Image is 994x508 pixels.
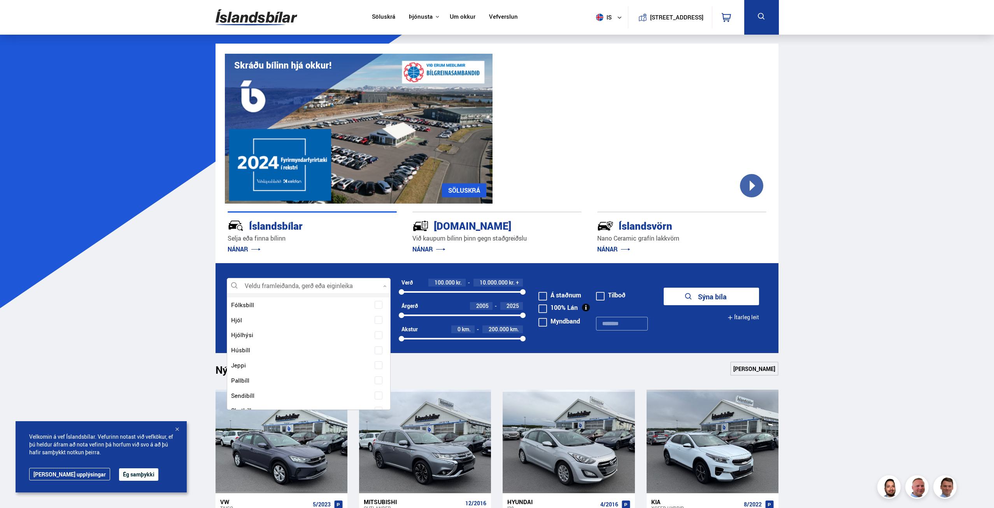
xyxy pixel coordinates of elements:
div: Árgerð [401,303,418,309]
span: 10.000.000 [480,279,508,286]
span: kr. [509,279,515,286]
a: Vefverslun [489,13,518,21]
button: Ég samþykki [119,468,158,481]
img: siFngHWaQ9KaOqBr.png [906,476,930,500]
div: Verð [401,279,413,286]
img: JRvxyua_JYH6wB4c.svg [228,218,244,234]
div: Kia [651,498,741,505]
div: Hyundai [507,498,597,505]
img: eKx6w-_Home_640_.png [225,54,493,204]
a: Um okkur [450,13,475,21]
div: Íslandsvörn [597,218,739,232]
span: kr. [456,279,462,286]
a: [STREET_ADDRESS] [632,6,708,28]
div: Akstur [401,326,418,332]
span: 4/2016 [600,501,618,508]
a: Söluskrá [372,13,395,21]
span: 5/2023 [313,501,331,508]
button: [STREET_ADDRESS] [653,14,701,21]
img: nhp88E3Fdnt1Opn2.png [878,476,902,500]
span: km. [510,326,519,332]
span: km. [462,326,471,332]
a: [PERSON_NAME] [730,362,778,376]
span: 8/2022 [744,501,762,508]
span: 2025 [507,302,519,309]
img: svg+xml;base64,PHN2ZyB4bWxucz0iaHR0cDovL3d3dy53My5vcmcvMjAwMC9zdmciIHdpZHRoPSI1MTIiIGhlaWdodD0iNT... [596,14,603,21]
span: 200.000 [489,325,509,333]
a: [PERSON_NAME] upplýsingar [29,468,110,480]
span: 12/2016 [465,500,486,506]
span: 100.000 [435,279,455,286]
span: + [516,279,519,286]
a: NÁNAR [597,245,630,253]
div: [DOMAIN_NAME] [412,218,554,232]
button: Sýna bíla [664,288,759,305]
img: -Svtn6bYgwAsiwNX.svg [597,218,614,234]
label: Tilboð [596,292,626,298]
div: Íslandsbílar [228,218,369,232]
a: NÁNAR [228,245,261,253]
img: FbJEzSuNWCJXmdc-.webp [934,476,958,500]
button: Ítarleg leit [728,309,759,326]
span: is [593,14,612,21]
div: Mitsubishi [364,498,462,505]
label: Myndband [538,318,580,324]
h1: Skráðu bílinn hjá okkur! [234,60,331,70]
button: is [593,6,628,29]
img: G0Ugv5HjCgRt.svg [216,5,297,30]
label: 100% Lán [538,304,578,311]
p: Nano Ceramic grafín lakkvörn [597,234,766,243]
div: VW [220,498,310,505]
a: SÖLUSKRÁ [442,183,486,197]
button: Þjónusta [409,13,433,21]
h1: Nýtt á skrá [216,364,278,380]
img: tr5P-W3DuiFaO7aO.svg [412,218,429,234]
a: NÁNAR [412,245,445,253]
label: Á staðnum [538,292,581,298]
p: Við kaupum bílinn þinn gegn staðgreiðslu [412,234,582,243]
button: Opna LiveChat spjallviðmót [6,3,30,26]
span: Velkomin á vef Íslandsbílar. Vefurinn notast við vefkökur, ef þú heldur áfram að nota vefinn þá h... [29,433,173,456]
span: 0 [458,325,461,333]
p: Selja eða finna bílinn [228,234,397,243]
span: 2005 [476,302,489,309]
